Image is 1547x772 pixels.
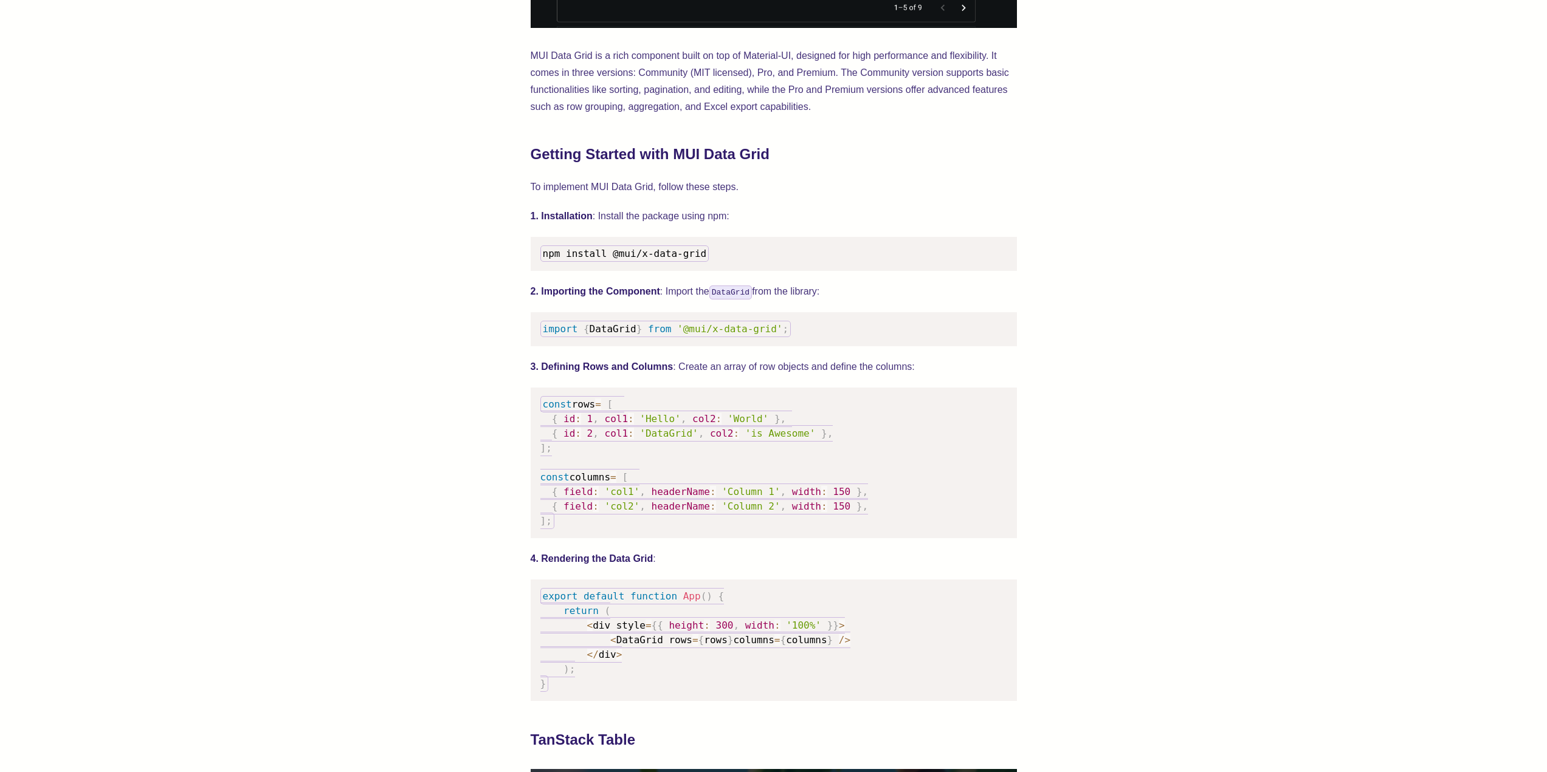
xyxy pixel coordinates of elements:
span: > [845,634,851,646]
span: : [575,428,581,439]
span: , [639,486,646,497]
span: , [862,500,868,512]
span: const [540,471,570,483]
span: { [552,413,558,425]
span: = [595,398,601,410]
span: ) [706,590,712,602]
span: } [728,634,734,646]
code: DataGrid [709,285,752,299]
span: } [540,678,546,689]
span: columns [786,634,827,646]
span: ; [546,442,552,454]
h2: TanStack Table [531,730,1017,750]
p: : Install the package using npm: [531,208,1017,225]
span: DataGrid rows [616,634,692,646]
span: 'World' [728,413,768,425]
p: To implement MUI Data Grid, follow these steps. [531,179,1017,196]
span: < [587,620,593,631]
span: '100%' [786,620,821,631]
span: col1 [605,413,629,425]
span: { [584,323,590,335]
span: : [628,413,634,425]
span: ; [546,515,552,527]
span: , [780,486,787,497]
span: columns [733,634,774,646]
span: } [636,323,643,335]
span: 'col2' [605,500,640,512]
span: 300 [716,620,734,631]
span: : [821,500,827,512]
span: : [704,620,710,631]
span: { [780,634,787,646]
span: App [683,590,701,602]
strong: 3. Defining Rows and Columns [531,361,674,372]
span: 'col1' [605,486,640,497]
span: , [733,620,739,631]
span: } [827,620,833,631]
span: : [821,486,827,497]
span: columns [570,471,610,483]
span: , [780,500,787,512]
span: ] [540,442,546,454]
span: { [657,620,663,631]
span: const [543,398,572,410]
span: , [827,428,833,439]
span: } [821,428,827,439]
span: } [827,634,833,646]
span: : [710,486,716,497]
span: 'Column 1' [722,486,780,497]
span: 'Hello' [639,413,680,425]
span: ; [782,323,788,335]
span: div [599,649,616,660]
span: { [552,486,558,497]
span: col2 [692,413,716,425]
span: height [669,620,704,631]
span: headerName [652,500,710,512]
span: field [563,486,593,497]
strong: 2. Importing the Component [531,286,660,296]
span: '@mui/x-data-grid' [677,323,782,335]
span: , [862,486,868,497]
span: DataGrid [590,323,636,335]
span: default [584,590,624,602]
p: : Create an array of row objects and define the columns: [531,358,1017,375]
span: < [587,649,593,660]
span: } [856,486,863,497]
span: { [718,590,725,602]
span: , [681,413,687,425]
span: ) [563,663,570,675]
span: width [792,486,821,497]
span: from [648,323,672,335]
span: { [698,634,705,646]
span: 'DataGrid' [639,428,698,439]
span: npm install @mui/x-data-grid [543,248,707,259]
p: : Import the from the library: [531,283,1017,300]
span: ; [570,663,576,675]
strong: 1. Installation [531,211,593,221]
span: = [692,634,698,646]
strong: 4. Rendering the Data Grid [531,553,653,564]
span: import [543,323,578,335]
span: width [792,500,821,512]
span: { [552,428,558,439]
span: ] [540,515,546,527]
span: col2 [710,428,734,439]
span: div style [593,620,646,631]
span: : [628,428,634,439]
span: field [563,500,593,512]
span: } [856,500,863,512]
span: { [552,500,558,512]
span: { [652,620,658,631]
span: 2 [587,428,593,439]
span: ( [604,605,610,617]
span: rows [572,398,596,410]
span: ( [701,590,707,602]
span: id [563,413,575,425]
span: : [774,620,780,631]
span: function [630,590,677,602]
span: = [774,634,780,646]
span: id [563,428,575,439]
span: : [710,500,716,512]
span: / [593,649,599,660]
span: headerName [652,486,710,497]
